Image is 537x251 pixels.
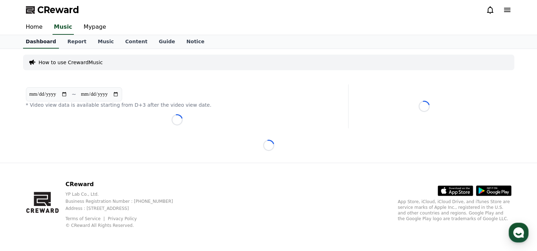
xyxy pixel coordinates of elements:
a: Privacy Policy [108,216,137,221]
p: © CReward All Rights Reserved. [65,223,184,228]
p: * Video view data is available starting from D+3 after the video view date. [26,101,328,108]
a: Messages [47,192,92,210]
a: Report [62,35,92,49]
a: Settings [92,192,136,210]
p: CReward [65,180,184,189]
p: Business Registration Number : [PHONE_NUMBER] [65,199,184,204]
span: Home [18,203,31,208]
span: Messages [59,203,80,209]
a: Dashboard [23,35,59,49]
a: Content [120,35,153,49]
a: Mypage [78,20,112,35]
a: Music [53,20,74,35]
a: Guide [153,35,181,49]
p: Address : [STREET_ADDRESS] [65,206,184,211]
a: Notice [181,35,210,49]
span: CReward [37,4,79,16]
span: Settings [105,203,122,208]
a: CReward [26,4,79,16]
p: App Store, iCloud, iCloud Drive, and iTunes Store are service marks of Apple Inc., registered in ... [398,199,511,222]
p: ~ [72,90,76,99]
a: Terms of Service [65,216,106,221]
a: Music [92,35,119,49]
a: Home [2,192,47,210]
a: How to use CrewardMusic [39,59,103,66]
p: YP Lab Co., Ltd. [65,191,184,197]
a: Home [20,20,48,35]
